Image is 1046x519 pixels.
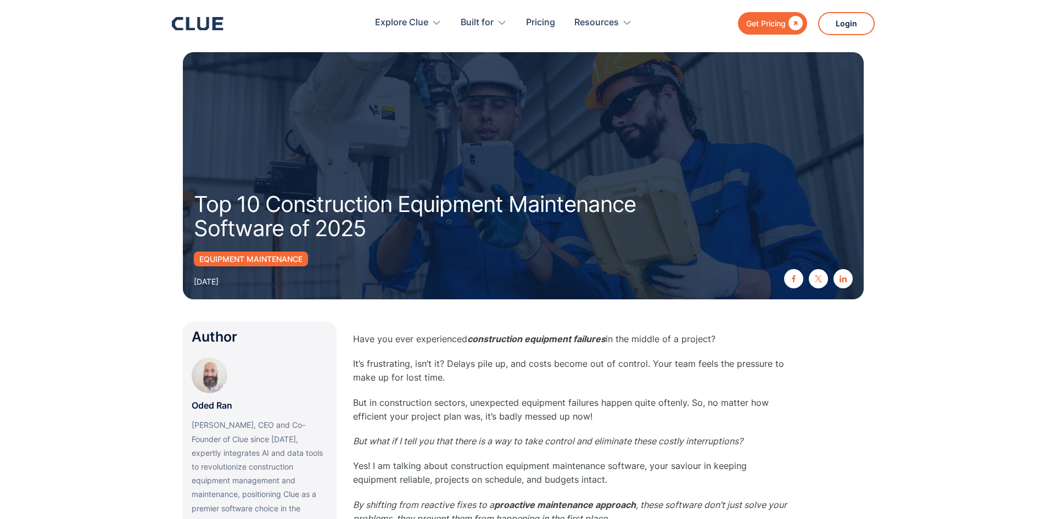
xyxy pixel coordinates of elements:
[461,5,494,40] div: Built for
[194,275,219,288] div: [DATE]
[467,333,606,344] em: construction equipment failures
[375,5,428,40] div: Explore Clue
[815,275,822,282] img: twitter X icon
[353,499,494,510] em: By shifting from reactive fixes to a
[574,5,619,40] div: Resources
[353,396,792,423] p: But in construction sectors, unexpected equipment failures happen quite oftenly. So, no matter ho...
[353,357,792,384] p: It’s frustrating, isn’t it? Delays pile up, and costs become out of control. Your team feels the ...
[526,5,555,40] a: Pricing
[461,5,507,40] div: Built for
[494,499,636,510] em: proactive maintenance approach
[786,16,803,30] div: 
[746,16,786,30] div: Get Pricing
[574,5,632,40] div: Resources
[194,252,308,266] a: Equipment Maintenance
[375,5,441,40] div: Explore Clue
[192,358,227,393] img: Oded Ran
[192,330,328,344] div: Author
[840,275,847,282] img: linkedin icon
[192,399,232,412] p: Oded Ran
[790,275,797,282] img: facebook icon
[194,192,655,241] h1: Top 10 Construction Equipment Maintenance Software of 2025
[818,12,875,35] a: Login
[353,459,792,487] p: Yes! I am talking about construction equipment maintenance software, your saviour in keeping equi...
[353,436,743,447] em: But what if I tell you that there is a way to take control and eliminate these costly interruptions?
[353,332,792,346] p: Have you ever experienced in the middle of a project?
[738,12,807,35] a: Get Pricing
